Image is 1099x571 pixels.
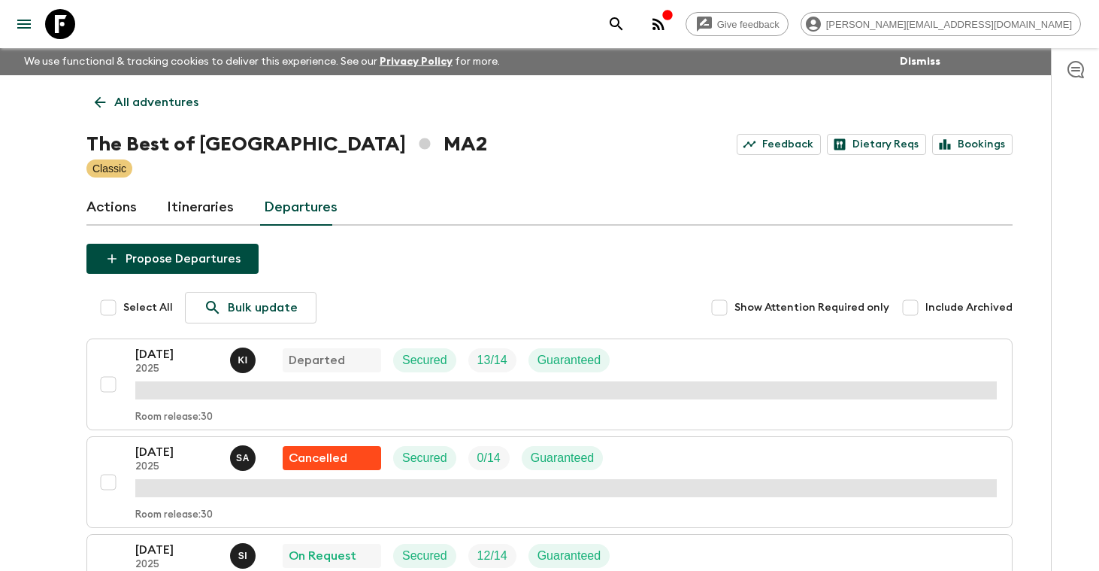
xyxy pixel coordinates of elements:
p: All adventures [114,93,198,111]
button: SA [230,445,259,471]
p: 2025 [135,559,218,571]
p: Secured [402,449,447,467]
div: Trip Fill [468,544,516,568]
p: Departed [289,351,345,369]
p: 2025 [135,461,218,473]
a: Actions [86,190,137,226]
div: Flash Pack cancellation [283,446,381,470]
p: Room release: 30 [135,509,213,521]
div: Secured [393,446,456,470]
p: Classic [92,161,126,176]
p: S A [236,452,250,464]
p: [DATE] [135,541,218,559]
p: S I [238,550,248,562]
p: 13 / 14 [477,351,507,369]
div: Secured [393,348,456,372]
div: Trip Fill [468,348,516,372]
div: Secured [393,544,456,568]
button: menu [9,9,39,39]
span: [PERSON_NAME][EMAIL_ADDRESS][DOMAIN_NAME] [818,19,1080,30]
p: [DATE] [135,345,218,363]
p: Bulk update [228,299,298,317]
p: Secured [402,547,447,565]
p: 2025 [135,363,218,375]
p: Guaranteed [531,449,595,467]
div: [PERSON_NAME][EMAIL_ADDRESS][DOMAIN_NAME] [801,12,1081,36]
a: Departures [264,190,338,226]
span: Select All [123,300,173,315]
button: Dismiss [896,51,944,72]
a: Itineraries [167,190,234,226]
a: Dietary Reqs [827,134,926,155]
span: Include Archived [925,300,1013,315]
button: Propose Departures [86,244,259,274]
p: 0 / 14 [477,449,501,467]
p: Guaranteed [537,547,601,565]
a: Bulk update [185,292,316,323]
span: Said Isouktan [230,548,259,560]
p: Room release: 30 [135,412,213,424]
div: Trip Fill [468,446,510,470]
p: [DATE] [135,443,218,461]
button: [DATE]2025Samir AchahriFlash Pack cancellationSecuredTrip FillGuaranteedRoom release:30 [86,436,1013,528]
button: search adventures [601,9,631,39]
span: Khaled Ingrioui [230,352,259,364]
a: Privacy Policy [380,56,453,67]
button: [DATE]2025Khaled IngriouiDepartedSecuredTrip FillGuaranteedRoom release:30 [86,339,1013,430]
p: Secured [402,351,447,369]
p: On Request [289,547,356,565]
a: Bookings [932,134,1013,155]
span: Samir Achahri [230,450,259,462]
a: Give feedback [686,12,789,36]
p: 12 / 14 [477,547,507,565]
button: SI [230,543,259,569]
a: All adventures [86,87,207,117]
h1: The Best of [GEOGRAPHIC_DATA] MA2 [86,129,487,159]
span: Give feedback [709,19,788,30]
a: Feedback [737,134,821,155]
p: Cancelled [289,449,347,467]
p: We use functional & tracking cookies to deliver this experience. See our for more. [18,48,506,75]
p: Guaranteed [537,351,601,369]
span: Show Attention Required only [734,300,889,315]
